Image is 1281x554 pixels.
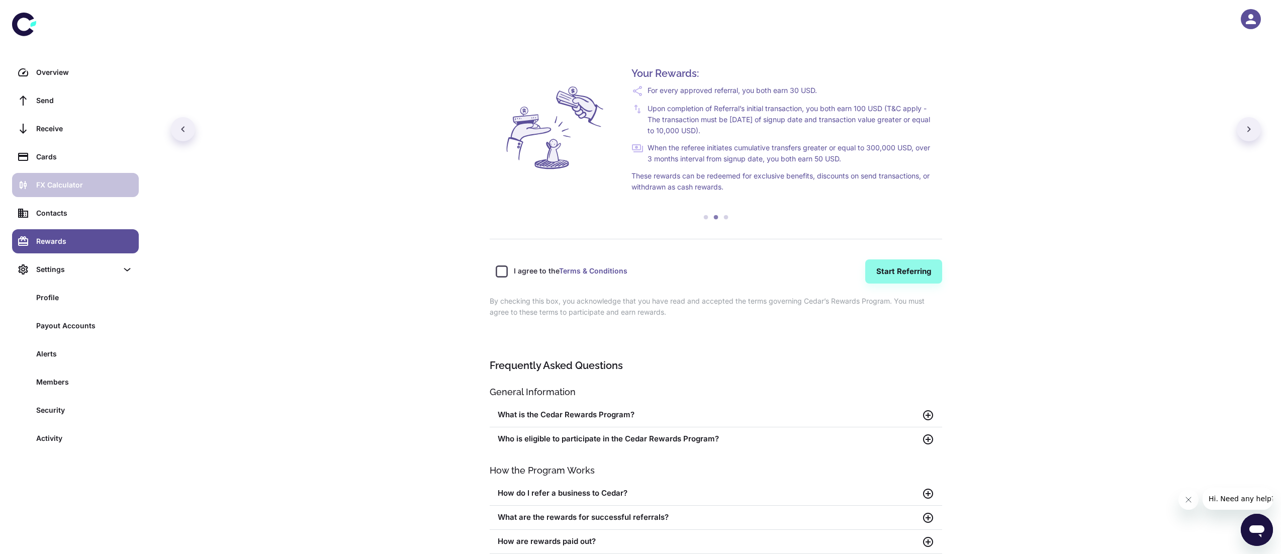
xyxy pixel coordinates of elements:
div: Settings [36,264,118,275]
iframe: Message from company [1203,488,1273,510]
h5: Your Rewards : [631,66,933,81]
a: Activity [12,426,139,450]
a: Contacts [12,201,139,225]
div: Alerts [36,348,133,359]
h6: How the Program Works [490,464,942,478]
p: By checking this box, you acknowledge that you have read and accepted the terms governing Cedar’s... [490,296,942,318]
a: Alerts [12,342,139,366]
button: Start Referring [865,259,942,284]
a: Payout Accounts [12,314,139,338]
h5: Frequently Asked Questions [490,358,942,373]
a: FX Calculator [12,173,139,197]
div: Members [36,377,133,388]
div: Cards [36,151,133,162]
a: Receive [12,117,139,141]
a: Send [12,88,139,113]
p: For every approved referral, you both earn 30 USD. [648,85,817,97]
p: Upon completion of Referral’s initial transaction, you both earn 100 USD (T&C apply - The transac... [648,103,933,136]
iframe: Button to launch messaging window [1241,514,1273,546]
div: What is the Cedar Rewards Program? [498,409,922,421]
button: 2 [711,213,721,223]
div: Settings [12,257,139,282]
button: 3 [721,213,731,223]
div: Security [36,405,133,416]
div: Receive [36,123,133,134]
div: Send [36,95,133,106]
a: Terms & Conditions [559,266,627,275]
div: Rewards [36,236,133,247]
div: FX Calculator [36,179,133,191]
div: Contacts [36,208,133,219]
div: How do I refer a business to Cedar? [498,488,922,499]
div: Who is eligible to participate in the Cedar Rewards Program? [490,427,942,451]
div: Payout Accounts [36,320,133,331]
div: How are rewards paid out? [498,536,922,547]
a: Profile [12,286,139,310]
p: When the referee initiates cumulative transfers greater or equal to 300,000 USD, over 3 months in... [648,142,933,164]
div: Activity [36,433,133,444]
button: 1 [701,213,711,223]
span: I agree to the [514,265,627,276]
span: Hi. Need any help? [6,7,72,15]
a: Security [12,398,139,422]
a: Cards [12,145,139,169]
div: Overview [36,67,133,78]
div: How do I refer a business to Cedar? [490,482,942,506]
a: Overview [12,60,139,84]
a: Members [12,370,139,394]
iframe: Close message [1178,490,1199,510]
div: What is the Cedar Rewards Program? [490,403,942,427]
div: What are the rewards for successful referrals? [498,512,922,523]
div: Who is eligible to participate in the Cedar Rewards Program? [498,433,922,445]
p: These rewards can be redeemed for exclusive benefits, discounts on send transactions, or withdraw... [631,170,933,193]
div: How are rewards paid out? [490,530,942,554]
div: What are the rewards for successful referrals? [490,506,942,530]
h6: General Information [490,385,942,399]
div: Profile [36,292,133,303]
a: Rewards [12,229,139,253]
